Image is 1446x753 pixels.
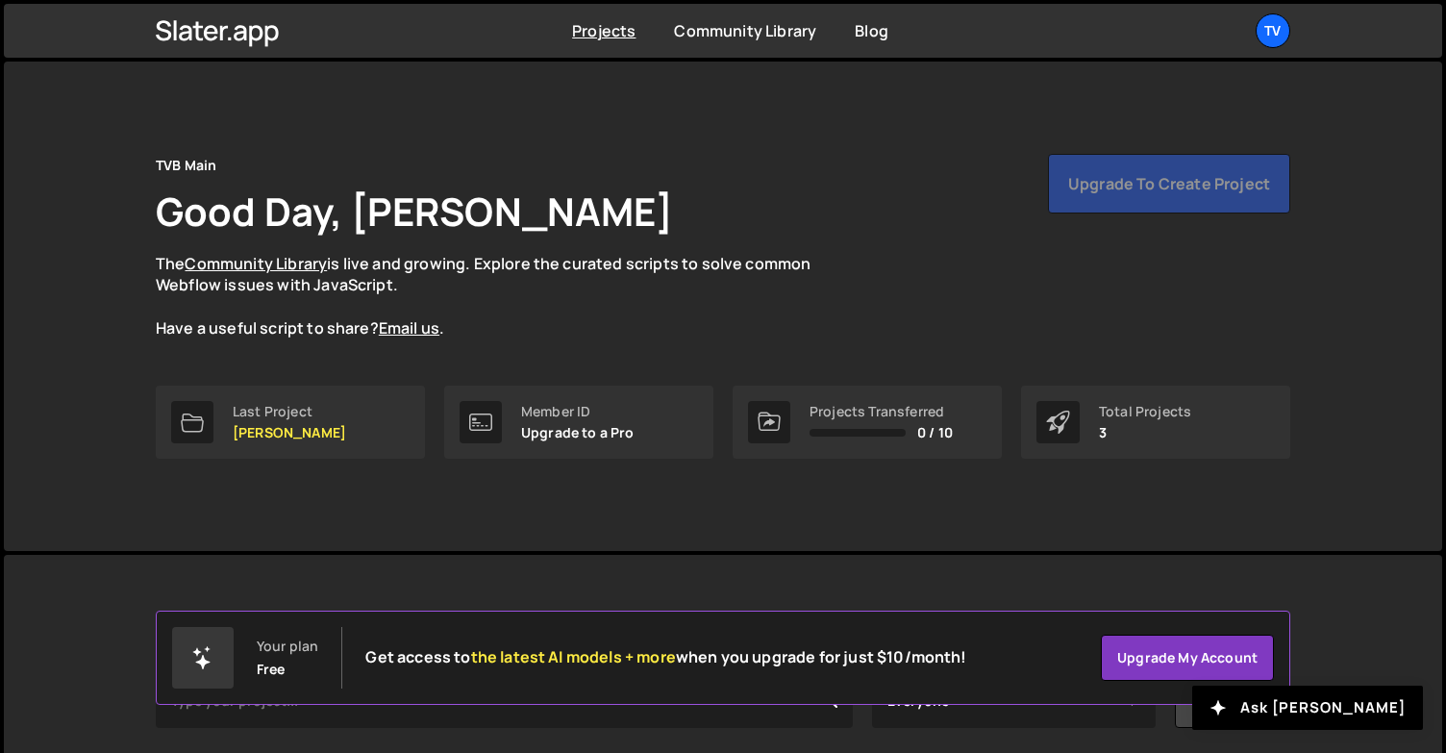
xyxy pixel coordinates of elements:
[674,20,816,41] a: Community Library
[156,154,216,177] div: TVB Main
[572,20,636,41] a: Projects
[521,425,635,440] p: Upgrade to a Pro
[1192,686,1423,730] button: Ask [PERSON_NAME]
[156,386,425,459] a: Last Project [PERSON_NAME]
[471,646,676,667] span: the latest AI models + more
[1101,635,1274,681] a: Upgrade my account
[185,253,327,274] a: Community Library
[1099,425,1191,440] p: 3
[855,20,888,41] a: Blog
[233,404,346,419] div: Last Project
[257,639,318,654] div: Your plan
[156,185,673,238] h1: Good Day, [PERSON_NAME]
[917,425,953,440] span: 0 / 10
[365,648,966,666] h2: Get access to when you upgrade for just $10/month!
[810,404,953,419] div: Projects Transferred
[521,404,635,419] div: Member ID
[1256,13,1290,48] a: TV
[233,425,346,440] p: [PERSON_NAME]
[379,317,439,339] a: Email us
[257,662,286,677] div: Free
[1099,404,1191,419] div: Total Projects
[156,253,848,339] p: The is live and growing. Explore the curated scripts to solve common Webflow issues with JavaScri...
